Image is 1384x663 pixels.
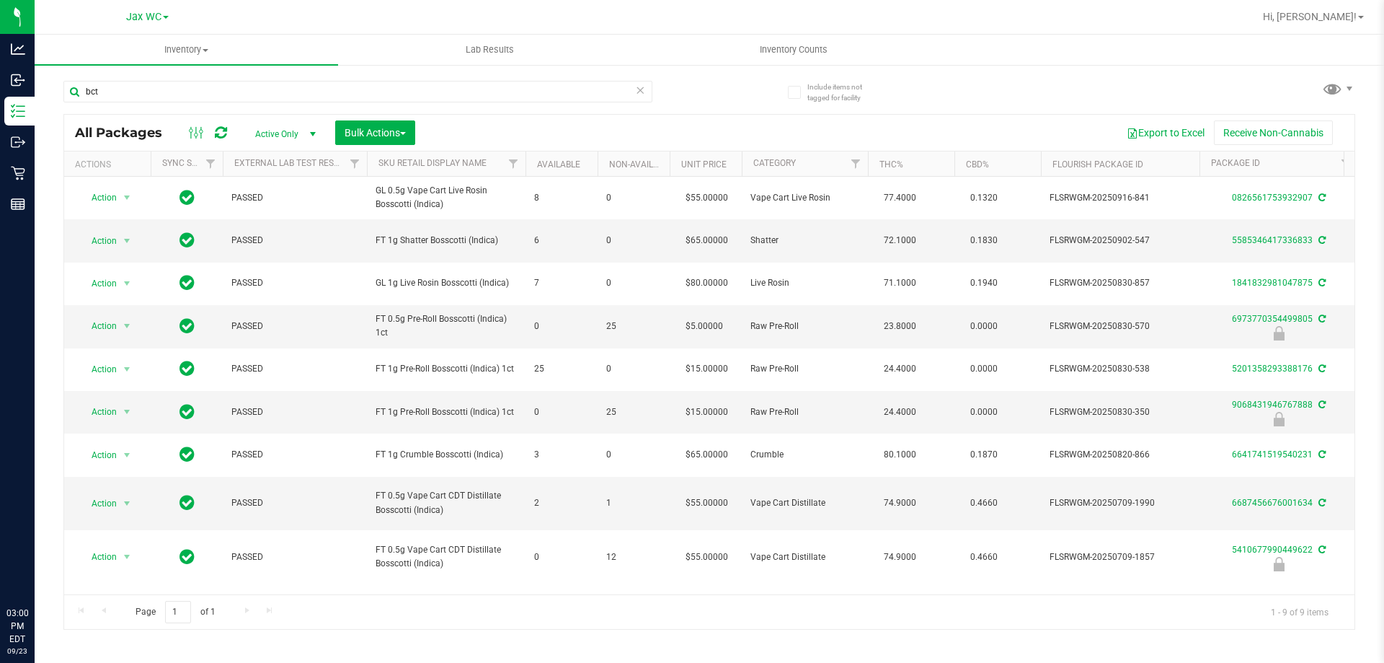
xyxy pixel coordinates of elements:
span: Live Rosin [750,276,859,290]
inline-svg: Inventory [11,104,25,118]
span: $55.00000 [678,493,735,514]
span: In Sync [179,316,195,336]
span: 0 [606,191,661,205]
span: Jax WC [126,11,161,23]
a: 5410677990449622 [1232,545,1313,555]
a: Filter [343,152,367,176]
a: Category [753,158,796,168]
a: Inventory [35,35,338,65]
inline-svg: Reports [11,197,25,211]
span: FLSRWGM-20250830-857 [1050,276,1191,290]
span: Sync from Compliance System [1316,278,1326,288]
div: Launch Hold [1197,412,1360,426]
a: THC% [879,159,903,170]
span: Lab Results [446,43,533,56]
span: FLSRWGM-20250902-547 [1050,234,1191,247]
span: FLSRWGM-20250709-1857 [1050,550,1191,564]
a: Inventory Counts [642,35,945,65]
span: Action [79,445,117,465]
span: In Sync [179,547,195,567]
a: 6687456676001634 [1232,498,1313,508]
span: select [118,231,136,251]
span: 0.1870 [963,444,1005,465]
a: 5585346417336833 [1232,235,1313,245]
span: PASSED [231,320,358,333]
span: FT 1g Shatter Bosscotti (Indica) [376,234,517,247]
a: Flourish Package ID [1052,159,1143,170]
span: $15.00000 [678,402,735,423]
iframe: Resource center [14,548,58,591]
inline-svg: Retail [11,166,25,180]
p: 09/23 [6,646,28,657]
span: $65.00000 [678,444,735,465]
span: 71.1000 [877,273,923,294]
span: GL 1g Live Rosin Bosscotti (Indica) [376,276,517,290]
span: 0 [534,320,589,333]
span: In Sync [179,493,195,513]
a: Sync Status [162,158,218,168]
span: Clear [635,81,645,100]
a: 5201358293388176 [1232,364,1313,374]
span: Action [79,231,117,251]
span: 24.4000 [877,359,923,379]
a: Filter [502,152,525,176]
span: 1 - 9 of 9 items [1259,601,1340,623]
span: Raw Pre-Roll [750,405,859,419]
a: External Lab Test Result [234,158,347,168]
span: 0 [606,234,661,247]
a: 0826561753932907 [1232,193,1313,203]
span: PASSED [231,496,358,510]
span: Action [79,316,117,336]
span: select [118,273,136,294]
span: PASSED [231,234,358,247]
span: 8 [534,191,589,205]
inline-svg: Outbound [11,135,25,149]
a: 6641741519540231 [1232,449,1313,460]
span: Action [79,273,117,294]
span: $5.00000 [678,316,730,337]
a: Sku Retail Display Name [378,158,487,168]
span: Vape Cart Distillate [750,496,859,510]
span: In Sync [179,359,195,379]
button: Export to Excel [1117,120,1214,145]
span: 0.0000 [963,359,1005,379]
span: $80.00000 [678,273,735,294]
span: 0.1830 [963,230,1005,251]
input: 1 [165,601,191,623]
p: 03:00 PM EDT [6,607,28,646]
span: Bulk Actions [345,127,406,139]
span: Sync from Compliance System [1316,545,1326,555]
span: FT 1g Crumble Bosscotti (Indica) [376,448,517,462]
span: 1 [606,496,661,510]
span: FLSRWGM-20250830-570 [1050,320,1191,333]
span: Inventory Counts [740,43,847,56]
span: Vape Cart Live Rosin [750,191,859,205]
span: FLSRWGM-20250709-1990 [1050,496,1191,510]
span: FT 0.5g Vape Cart CDT Distillate Bosscotti (Indica) [376,489,517,517]
span: PASSED [231,405,358,419]
a: CBD% [966,159,989,170]
span: $55.00000 [678,188,735,208]
span: 77.4000 [877,188,923,208]
span: PASSED [231,362,358,376]
a: Available [537,159,580,170]
span: select [118,445,136,465]
span: 25 [534,362,589,376]
inline-svg: Inbound [11,73,25,87]
span: select [118,316,136,336]
span: $55.00000 [678,547,735,568]
span: 24.4000 [877,402,923,423]
span: PASSED [231,448,358,462]
span: Shatter [750,234,859,247]
span: Action [79,359,117,379]
a: Package ID [1211,158,1260,168]
span: select [118,188,136,208]
span: $65.00000 [678,230,735,251]
a: 6973770354499805 [1232,314,1313,324]
span: All Packages [75,125,177,141]
span: Action [79,547,117,567]
div: Newly Received [1197,557,1360,571]
span: 0 [534,405,589,419]
span: Action [79,188,117,208]
span: 7 [534,276,589,290]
